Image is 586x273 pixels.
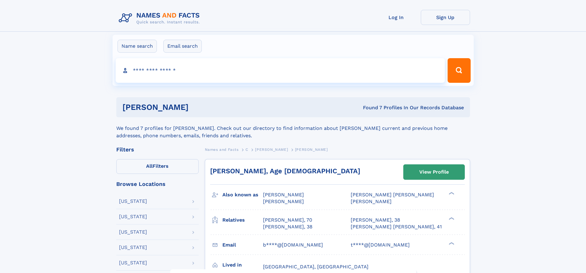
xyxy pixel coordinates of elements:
div: Filters [116,147,199,152]
span: [PERSON_NAME] [263,192,304,198]
span: All [146,163,153,169]
label: Filters [116,159,199,174]
span: [PERSON_NAME] [351,199,392,204]
h1: [PERSON_NAME] [122,103,276,111]
div: [US_STATE] [119,199,147,204]
label: Name search [118,40,157,53]
label: Email search [163,40,202,53]
a: [PERSON_NAME] [255,146,288,153]
h3: Also known as [222,190,263,200]
div: ❯ [447,191,455,195]
a: Sign Up [421,10,470,25]
a: C [245,146,248,153]
div: ❯ [447,241,455,245]
a: [PERSON_NAME], 38 [351,217,400,223]
div: Browse Locations [116,181,199,187]
h3: Lived in [222,260,263,270]
a: Log In [372,10,421,25]
div: ❯ [447,216,455,220]
div: Found 7 Profiles In Our Records Database [276,104,464,111]
h3: Email [222,240,263,250]
span: [PERSON_NAME] [295,147,328,152]
div: [US_STATE] [119,245,147,250]
a: [PERSON_NAME], Age [DEMOGRAPHIC_DATA] [210,167,360,175]
button: Search Button [448,58,470,83]
div: View Profile [419,165,449,179]
div: We found 7 profiles for [PERSON_NAME]. Check out our directory to find information about [PERSON_... [116,117,470,139]
a: [PERSON_NAME] [PERSON_NAME], 41 [351,223,442,230]
img: Logo Names and Facts [116,10,205,26]
span: [PERSON_NAME] [255,147,288,152]
div: [US_STATE] [119,230,147,235]
span: [PERSON_NAME] [263,199,304,204]
input: search input [116,58,445,83]
div: [US_STATE] [119,214,147,219]
span: C [245,147,248,152]
a: Names and Facts [205,146,239,153]
span: [PERSON_NAME] [PERSON_NAME] [351,192,434,198]
a: View Profile [404,165,464,179]
a: [PERSON_NAME], 70 [263,217,312,223]
a: [PERSON_NAME], 38 [263,223,313,230]
span: [GEOGRAPHIC_DATA], [GEOGRAPHIC_DATA] [263,264,369,270]
div: [US_STATE] [119,260,147,265]
h3: Relatives [222,215,263,225]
